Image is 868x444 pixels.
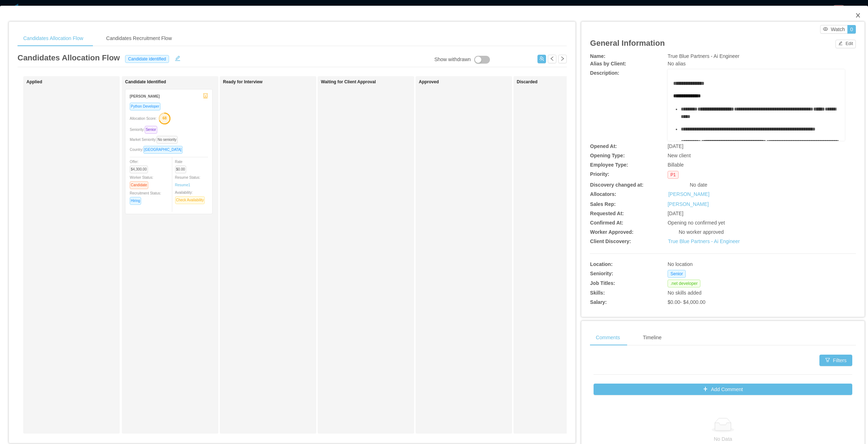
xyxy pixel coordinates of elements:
[223,79,323,85] h1: Ready for Interview
[321,79,421,85] h1: Waiting for Client Approval
[819,355,852,366] button: icon: filterFilters
[590,299,607,305] b: Salary:
[145,126,157,134] span: Senior
[517,79,617,85] h1: Discarded
[548,55,556,63] button: icon: left
[125,79,225,85] h1: Candidate Identified
[820,25,848,34] button: icon: eyeWatch
[668,280,700,287] span: .net developer
[163,116,167,120] text: 68
[590,201,616,207] b: Sales Rep:
[100,30,178,46] div: Candidates Recruitment Flow
[855,13,861,18] i: icon: close
[537,55,546,63] button: icon: usergroup-add
[590,211,624,216] b: Requested At:
[175,166,186,173] span: $0.00
[590,70,619,76] b: Description:
[668,171,679,179] span: P1
[130,197,141,205] span: Hiring
[590,143,617,149] b: Opened At:
[157,136,178,144] span: No seniority
[175,182,190,188] a: Resume1
[175,160,189,171] span: Rate
[175,191,208,202] span: Availability:
[668,299,705,305] span: $0.00 - $4,000.00
[590,290,605,296] b: Skills:
[673,80,839,151] div: rdw-editor
[130,160,151,171] span: Offer:
[143,146,183,154] span: [GEOGRAPHIC_DATA]
[668,153,691,158] span: New client
[175,196,205,204] span: Check Availability
[668,211,683,216] span: [DATE]
[668,191,709,198] a: [PERSON_NAME]
[419,79,519,85] h1: Approved
[130,191,161,203] span: Recruitment Status:
[558,55,567,63] button: icon: right
[175,176,200,187] span: Resume Status:
[434,56,471,64] div: Show withdrawn
[130,117,157,120] span: Allocation Score:
[668,238,740,244] a: True Blue Partners - Ai Engineer
[590,271,613,276] b: Seniority:
[130,103,160,110] span: Python Developer
[203,93,208,98] span: robot
[130,138,180,142] span: Market Seniority:
[668,270,686,278] span: Senior
[130,148,185,152] span: Country:
[668,290,701,296] span: No skills added
[157,112,171,124] button: 68
[590,220,623,226] b: Confirmed At:
[130,166,148,173] span: $4,300.00
[590,162,628,168] b: Employee Type:
[590,191,616,197] b: Allocators:
[690,182,707,188] span: No date
[679,229,724,235] span: No worker approved
[590,182,643,188] b: Discovery changed at:
[18,52,120,64] article: Candidates Allocation Flow
[599,435,847,443] p: No Data
[590,37,665,49] article: General Information
[26,79,127,85] h1: Applied
[594,384,852,395] button: icon: plusAdd Comment
[130,94,160,98] strong: [PERSON_NAME]
[590,153,625,158] b: Opening Type:
[668,261,800,268] div: No location
[130,181,148,189] span: Candidate
[848,6,868,26] button: Close
[590,229,633,235] b: Worker Approved:
[590,61,626,66] b: Alias by Client:
[590,171,609,177] b: Priority:
[668,53,739,59] span: True Blue Partners - Ai Engineer
[668,69,845,141] div: rdw-wrapper
[637,330,667,346] div: Timeline
[668,162,684,168] span: Billable
[847,25,856,34] button: 0
[835,40,856,48] button: icon: editEdit
[130,176,153,187] span: Worker Status:
[590,330,626,346] div: Comments
[590,261,612,267] b: Location:
[18,30,89,46] div: Candidates Allocation Flow
[590,53,605,59] b: Name:
[590,280,615,286] b: Job Titles:
[130,128,160,132] span: Seniority:
[668,143,683,149] span: [DATE]
[125,55,169,63] span: Candidate identified
[172,54,183,61] button: icon: edit
[590,238,631,244] b: Client Discovery:
[668,61,686,66] span: No alias
[668,220,725,226] span: Opening no confirmed yet
[668,201,709,207] a: [PERSON_NAME]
